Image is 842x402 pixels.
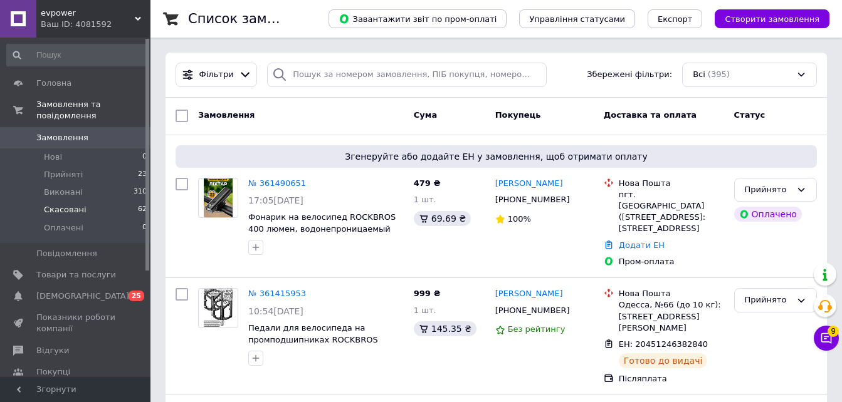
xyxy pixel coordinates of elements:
[508,214,531,224] span: 100%
[36,78,71,89] span: Головна
[204,289,233,327] img: Фото товару
[142,222,147,234] span: 0
[648,9,703,28] button: Експорт
[248,195,303,205] span: 17:05[DATE]
[725,14,819,24] span: Створити замовлення
[188,11,315,26] h1: Список замовлень
[619,256,724,267] div: Пром-оплата
[142,152,147,163] span: 0
[619,178,724,189] div: Нова Пошта
[44,204,87,215] span: Скасовані
[414,306,436,315] span: 1 шт.
[248,212,396,257] a: Фонарик на велосипед ROCKBROS 400 люмен, водонепроницаемый велофонарь фара на руль велосипеда еле...
[36,248,97,259] span: Повідомлення
[745,294,791,307] div: Прийнято
[134,187,147,198] span: 310
[658,14,693,24] span: Експорт
[693,69,705,81] span: Всі
[702,14,829,23] a: Створити замовлення
[36,269,116,281] span: Товари та послуги
[329,9,507,28] button: Завантажити звіт по пром-оплаті
[248,289,306,298] a: № 361415953
[495,178,563,190] a: [PERSON_NAME]
[734,207,802,222] div: Оплачено
[604,110,697,120] span: Доставка та оплата
[619,240,665,250] a: Додати ЕН
[198,178,238,218] a: Фото товару
[529,14,625,24] span: Управління статусами
[493,302,572,319] div: [PHONE_NUMBER]
[828,326,839,337] span: 9
[36,312,116,334] span: Показники роботи компанії
[204,178,233,217] img: Фото товару
[199,69,234,81] span: Фільтри
[248,178,306,188] a: № 361490651
[495,288,563,300] a: [PERSON_NAME]
[267,63,547,87] input: Пошук за номером замовлення, ПІБ покупця, номером телефону, Email, номером накладної
[519,9,635,28] button: Управління статусами
[44,169,83,180] span: Прийняті
[619,353,708,368] div: Готово до видачі
[44,187,83,198] span: Виконані
[414,321,476,336] div: 145.35 ₴
[138,204,147,215] span: 62
[36,291,129,302] span: [DEMOGRAPHIC_DATA]
[495,110,541,120] span: Покупець
[619,373,724,384] div: Післяплата
[493,192,572,208] div: [PHONE_NUMBER]
[619,288,724,299] div: Нова Пошта
[181,150,812,163] span: Згенеруйте або додайте ЕН у замовлення, щоб отримати оплату
[6,44,148,66] input: Пошук
[339,13,497,24] span: Завантажити звіт по пром-оплаті
[198,110,255,120] span: Замовлення
[619,299,724,334] div: Одесса, №66 (до 10 кг): [STREET_ADDRESS][PERSON_NAME]
[619,189,724,235] div: пгт. [GEOGRAPHIC_DATA] ([STREET_ADDRESS]: [STREET_ADDRESS]
[248,306,303,316] span: 10:54[DATE]
[248,323,387,391] a: Педали для велосипеда на промподшипниках ROCKBROS антискользящие велопедали на промах, алюминиевы...
[36,366,70,378] span: Покупці
[414,211,471,226] div: 69.69 ₴
[36,132,88,143] span: Замовлення
[619,339,708,349] span: ЕН: 20451246382840
[44,222,83,234] span: Оплачені
[41,8,135,19] span: evpower
[508,324,566,334] span: Без рейтингу
[708,70,730,79] span: (395)
[414,110,437,120] span: Cума
[138,169,147,180] span: 23
[41,19,150,30] div: Ваш ID: 4081592
[44,152,62,163] span: Нові
[198,288,238,328] a: Фото товару
[734,110,766,120] span: Статус
[587,69,672,81] span: Збережені фільтри:
[129,291,144,301] span: 25
[814,326,839,351] button: Чат з покупцем9
[36,345,69,356] span: Відгуки
[414,195,436,204] span: 1 шт.
[414,289,441,298] span: 999 ₴
[414,178,441,188] span: 479 ₴
[745,183,791,197] div: Прийнято
[715,9,829,28] button: Створити замовлення
[36,99,150,121] span: Замовлення та повідомлення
